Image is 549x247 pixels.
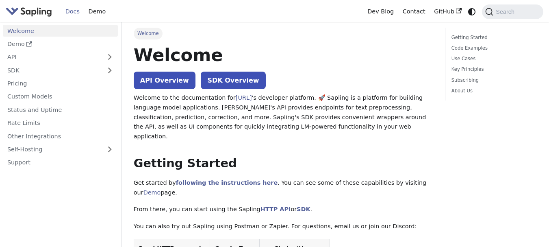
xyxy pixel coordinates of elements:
a: Welcome [3,25,118,37]
a: About Us [451,87,534,95]
a: Rate Limits [3,117,118,129]
span: Welcome [134,28,163,39]
a: Other Integrations [3,130,118,142]
a: Sapling.aiSapling.ai [6,6,55,17]
a: [URL] [236,94,252,101]
button: Expand sidebar category 'API' [102,51,118,63]
a: Self-Hosting [3,144,118,155]
a: Demo [84,5,110,18]
a: GitHub [430,5,466,18]
a: API [3,51,102,63]
a: Support [3,157,118,168]
p: Get started by . You can see some of these capabilities by visiting our page. [134,178,434,198]
a: Use Cases [451,55,534,63]
h1: Welcome [134,44,434,66]
p: Welcome to the documentation for 's developer platform. 🚀 Sapling is a platform for building lang... [134,93,434,142]
a: SDK [297,206,310,212]
a: HTTP API [260,206,291,212]
a: Pricing [3,78,118,90]
button: Expand sidebar category 'SDK' [102,64,118,76]
a: Dev Blog [363,5,398,18]
a: Key Principles [451,66,534,73]
button: Search (Command+K) [482,4,543,19]
img: Sapling.ai [6,6,52,17]
h2: Getting Started [134,156,434,171]
a: SDK Overview [201,72,265,89]
p: You can also try out Sapling using Postman or Zapier. For questions, email us or join our Discord: [134,222,434,232]
a: Subscribing [451,77,534,84]
a: Getting Started [451,34,534,42]
button: Switch between dark and light mode (currently system mode) [466,6,478,17]
a: SDK [3,64,102,76]
a: Demo [3,38,118,50]
a: Code Examples [451,44,534,52]
a: API Overview [134,72,195,89]
p: From there, you can start using the Sapling or . [134,205,434,214]
a: Contact [398,5,430,18]
a: Status and Uptime [3,104,118,116]
a: Custom Models [3,91,118,103]
span: Search [493,9,519,15]
a: following the instructions here [176,179,278,186]
a: Docs [61,5,84,18]
a: Demo [143,189,161,196]
nav: Breadcrumbs [134,28,434,39]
